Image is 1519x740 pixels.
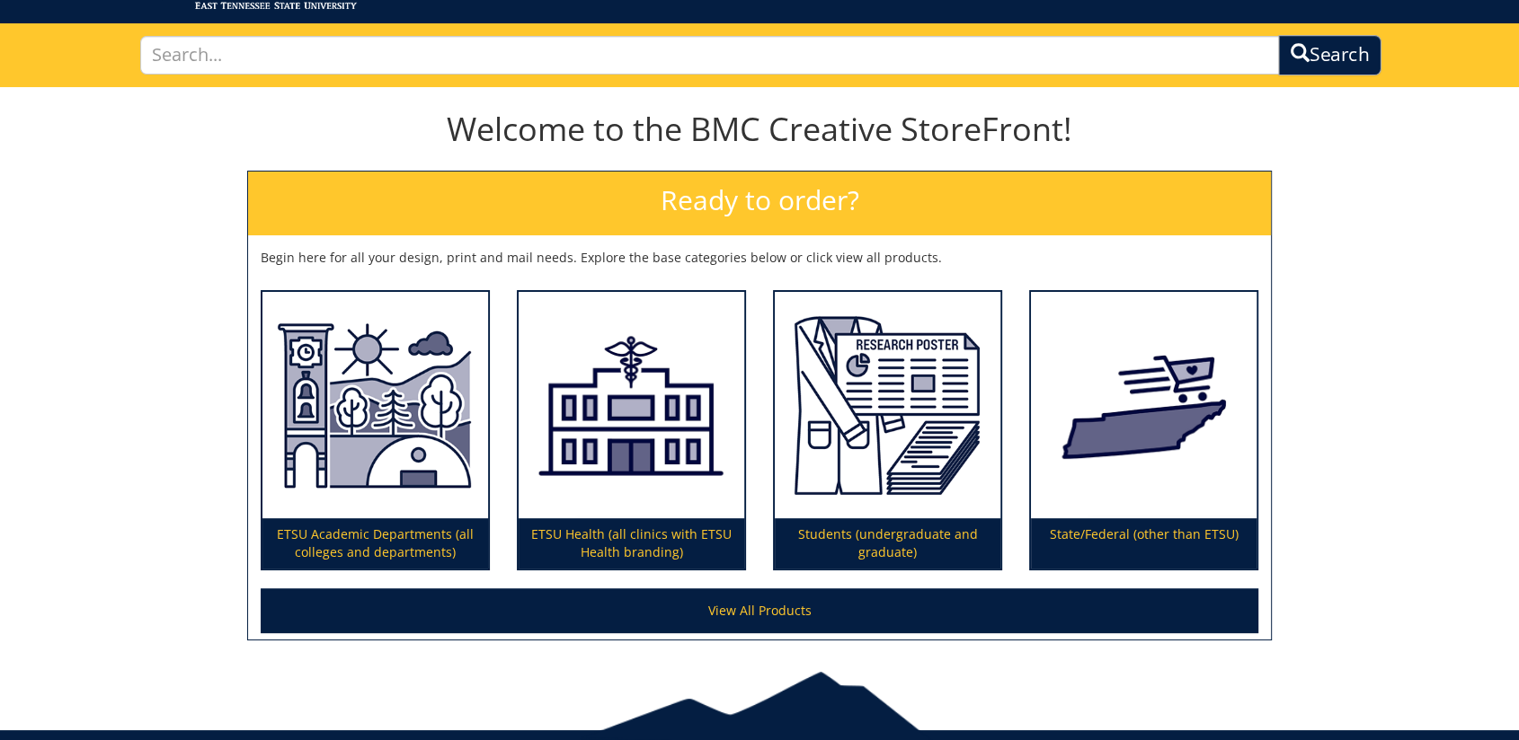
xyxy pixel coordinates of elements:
[262,292,488,518] img: ETSU Academic Departments (all colleges and departments)
[1031,518,1257,568] p: State/Federal (other than ETSU)
[248,172,1271,235] h2: Ready to order?
[1031,292,1257,568] a: State/Federal (other than ETSU)
[775,292,1000,518] img: Students (undergraduate and graduate)
[247,111,1272,147] h1: Welcome to the BMC Creative StoreFront!
[1278,35,1381,75] button: Search
[261,588,1258,633] a: View All Products
[261,249,1258,267] p: Begin here for all your design, print and mail needs. Explore the base categories below or click ...
[775,292,1000,568] a: Students (undergraduate and graduate)
[262,518,488,568] p: ETSU Academic Departments (all colleges and departments)
[519,292,744,518] img: ETSU Health (all clinics with ETSU Health branding)
[775,518,1000,568] p: Students (undergraduate and graduate)
[519,518,744,568] p: ETSU Health (all clinics with ETSU Health branding)
[140,36,1282,75] input: Search...
[1031,292,1257,518] img: State/Federal (other than ETSU)
[262,292,488,568] a: ETSU Academic Departments (all colleges and departments)
[519,292,744,568] a: ETSU Health (all clinics with ETSU Health branding)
